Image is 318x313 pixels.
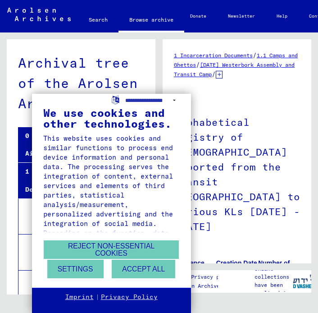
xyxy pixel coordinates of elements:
[65,293,94,302] a: Imprint
[43,107,180,129] div: We use cookies and other technologies.
[112,260,175,278] button: Accept all
[44,240,179,259] button: Reject non-essential cookies
[101,293,158,302] a: Privacy Policy
[47,260,104,278] button: Settings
